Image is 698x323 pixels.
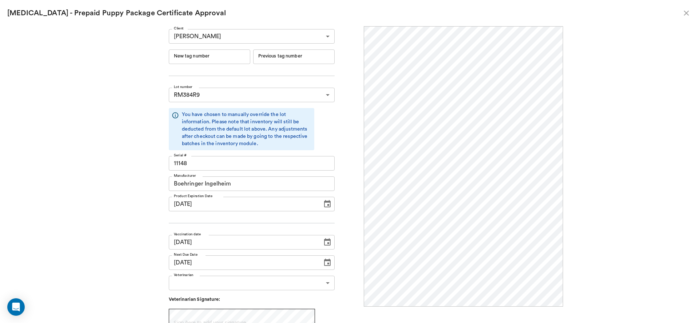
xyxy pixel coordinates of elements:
p: You have chosen to manually override the lot information. Please note that inventory will still b... [182,111,311,147]
div: [MEDICAL_DATA] - Prepaid Puppy Package Certificate Approval [7,7,682,19]
button: close [682,9,691,17]
label: Client [174,26,184,31]
div: [PERSON_NAME] [169,29,335,44]
button: Choose date, selected date is Sep 11, 2025 [320,235,335,250]
div: RM384R9 [169,88,335,102]
label: Next Due Date [174,252,198,257]
label: Veterinarian [174,272,194,278]
label: Lot number [174,84,192,89]
div: Veterinarian Signature: [169,296,335,303]
button: Choose date, selected date is Sep 10, 2026 [320,255,335,270]
input: MM/DD/YYYY [169,197,318,211]
label: Vaccination date [174,232,201,237]
div: Open Intercom Messenger [7,298,25,316]
button: Choose date, selected date is Sep 16, 2026 [320,197,335,211]
label: Serial # [174,153,186,158]
label: Product Expiration Date [174,194,212,199]
input: MM/DD/YYYY [169,235,318,250]
input: MM/DD/YYYY [169,255,318,270]
label: Manufacturer [174,173,196,178]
